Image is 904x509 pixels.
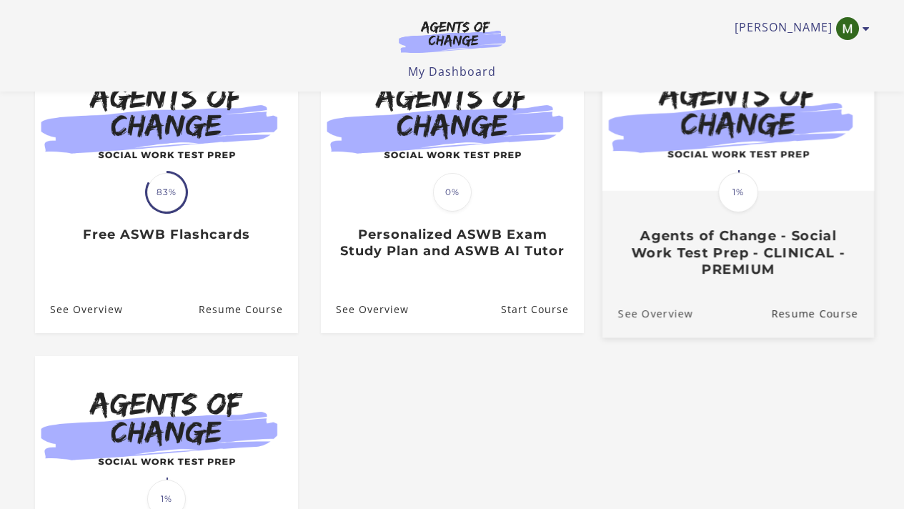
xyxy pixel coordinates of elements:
h3: Agents of Change - Social Work Test Prep - CLINICAL - PREMIUM [617,228,858,278]
span: 0% [433,173,472,212]
span: 83% [147,173,186,212]
img: Agents of Change Logo [384,20,521,53]
h3: Free ASWB Flashcards [50,227,282,243]
a: Personalized ASWB Exam Study Plan and ASWB AI Tutor: See Overview [321,287,409,333]
a: Toggle menu [735,17,863,40]
a: Agents of Change - Social Work Test Prep - CLINICAL - PREMIUM: Resume Course [771,290,874,337]
a: Agents of Change - Social Work Test Prep - CLINICAL - PREMIUM: See Overview [602,290,692,337]
a: Free ASWB Flashcards: See Overview [35,287,123,333]
a: My Dashboard [408,64,496,79]
span: 1% [718,172,758,212]
a: Free ASWB Flashcards: Resume Course [198,287,297,333]
a: Personalized ASWB Exam Study Plan and ASWB AI Tutor: Resume Course [500,287,583,333]
h3: Personalized ASWB Exam Study Plan and ASWB AI Tutor [336,227,568,259]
